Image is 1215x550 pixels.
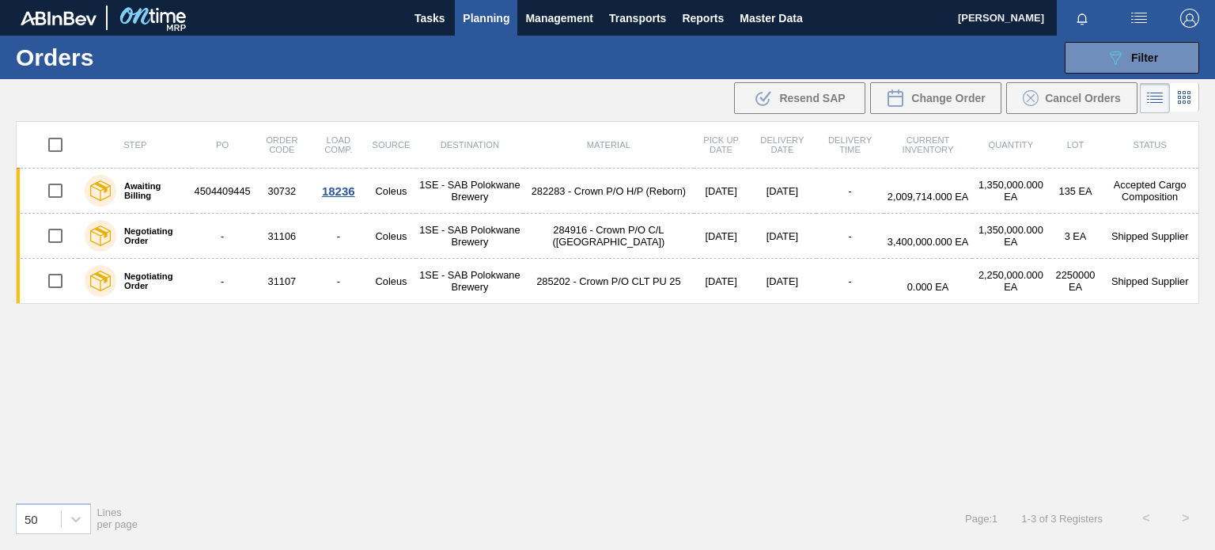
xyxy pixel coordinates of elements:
span: Reports [682,9,724,28]
td: [DATE] [748,259,816,304]
td: Coleus [366,259,417,304]
label: Awaiting Billing [116,181,186,200]
img: userActions [1130,9,1149,28]
span: Destination [441,140,499,150]
span: Transports [609,9,666,28]
span: 1 - 3 of 3 Registers [1021,513,1103,525]
td: Accepted Cargo Composition [1101,169,1198,214]
td: - [192,214,253,259]
span: Filter [1131,51,1158,64]
span: Resend SAP [779,92,845,104]
td: 1SE - SAB Polokwane Brewery [416,214,523,259]
span: Lot [1067,140,1084,150]
td: 1SE - SAB Polokwane Brewery [416,169,523,214]
td: 285202 - Crown P/O CLT PU 25 [523,259,694,304]
img: TNhmsLtSVTkK8tSr43FrP2fwEKptu5GPRR3wAAAABJRU5ErkJggg== [21,11,97,25]
span: Status [1133,140,1166,150]
td: [DATE] [748,214,816,259]
label: Negotiating Order [116,271,186,290]
div: Card Vision [1170,83,1199,113]
span: Management [525,9,593,28]
span: Material [587,140,630,150]
td: 1,350,000.000 EA [972,169,1050,214]
td: 284916 - Crown P/O C/L ([GEOGRAPHIC_DATA]) [523,214,694,259]
h1: Orders [16,48,243,66]
span: Current inventory [903,135,954,154]
td: Shipped Supplier [1101,259,1198,304]
td: 30732 [253,169,311,214]
td: 4504409445 [192,169,253,214]
div: Resend SAP [734,82,865,114]
span: Step [123,140,146,150]
div: List Vision [1140,83,1170,113]
td: 2250000 EA [1050,259,1102,304]
span: PO [216,140,229,150]
td: - [311,259,366,304]
label: Negotiating Order [116,226,186,245]
button: < [1126,499,1166,538]
td: 31107 [253,259,311,304]
span: Page : 1 [965,513,997,525]
td: [DATE] [694,169,748,214]
td: 31106 [253,214,311,259]
div: 18236 [313,184,364,198]
span: Change Order [911,92,985,104]
td: - [816,214,884,259]
span: Lines per page [97,506,138,530]
td: 135 EA [1050,169,1102,214]
span: Tasks [412,9,447,28]
span: Delivery Time [828,135,872,154]
a: Negotiating Order-31107-Coleus1SE - SAB Polokwane Brewery285202 - Crown P/O CLT PU 25[DATE][DATE]... [17,259,1199,304]
button: Filter [1065,42,1199,74]
td: - [816,259,884,304]
button: Cancel Orders [1006,82,1137,114]
div: Change Order [870,82,1001,114]
span: 3,400,000.000 EA [888,236,968,248]
div: Cancel Orders in Bulk [1006,82,1137,114]
button: Notifications [1057,7,1107,29]
td: Coleus [366,214,417,259]
a: Negotiating Order-31106-Coleus1SE - SAB Polokwane Brewery284916 - Crown P/O C/L ([GEOGRAPHIC_DATA... [17,214,1199,259]
td: 2,250,000.000 EA [972,259,1050,304]
td: 3 EA [1050,214,1102,259]
td: Coleus [366,169,417,214]
a: Awaiting Billing450440944530732Coleus1SE - SAB Polokwane Brewery282283 - Crown P/O H/P (Reborn)[D... [17,169,1199,214]
td: 1SE - SAB Polokwane Brewery [416,259,523,304]
span: Planning [463,9,509,28]
td: 1,350,000.000 EA [972,214,1050,259]
td: - [816,169,884,214]
span: Master Data [740,9,802,28]
td: - [311,214,366,259]
span: 2,009,714.000 EA [888,191,968,203]
td: [DATE] [694,259,748,304]
span: Source [373,140,411,150]
button: > [1166,499,1206,538]
span: Cancel Orders [1045,92,1121,104]
span: Load Comp. [324,135,352,154]
span: Quantity [989,140,1034,150]
td: [DATE] [694,214,748,259]
div: 50 [25,512,38,525]
td: 282283 - Crown P/O H/P (Reborn) [523,169,694,214]
span: Pick up Date [703,135,739,154]
span: 0.000 EA [907,281,949,293]
td: Shipped Supplier [1101,214,1198,259]
td: - [192,259,253,304]
td: [DATE] [748,169,816,214]
span: Order Code [266,135,297,154]
img: Logout [1180,9,1199,28]
span: Delivery Date [760,135,804,154]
